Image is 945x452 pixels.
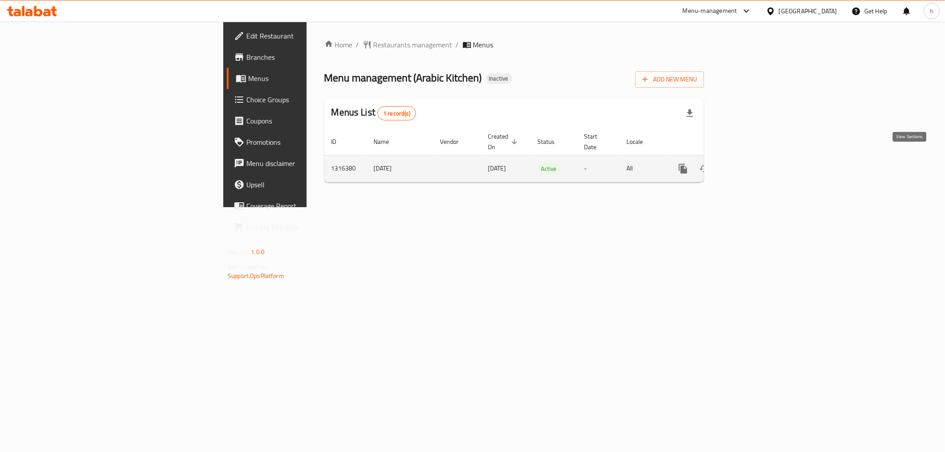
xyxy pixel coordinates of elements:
[228,261,268,273] span: Get support on:
[246,222,374,232] span: Grocery Checklist
[374,136,401,147] span: Name
[246,52,374,62] span: Branches
[324,39,704,50] nav: breadcrumb
[486,73,512,84] div: Inactive
[642,74,697,85] span: Add New Menu
[488,162,506,174] span: [DATE]
[331,136,348,147] span: ID
[228,270,284,282] a: Support.OpsPlatform
[620,155,665,182] td: All
[627,136,655,147] span: Locale
[227,25,381,46] a: Edit Restaurant
[246,179,374,190] span: Upsell
[930,6,933,16] span: h
[456,39,459,50] li: /
[227,153,381,174] a: Menu disclaimer
[227,89,381,110] a: Choice Groups
[577,155,620,182] td: -
[486,75,512,82] span: Inactive
[227,68,381,89] a: Menus
[488,131,520,152] span: Created On
[227,195,381,216] a: Coverage Report
[779,6,837,16] div: [GEOGRAPHIC_DATA]
[324,128,765,182] table: enhanced table
[538,164,560,174] span: Active
[367,155,433,182] td: [DATE]
[248,73,374,84] span: Menus
[683,6,737,16] div: Menu-management
[363,39,452,50] a: Restaurants management
[246,94,374,105] span: Choice Groups
[227,131,381,153] a: Promotions
[246,116,374,126] span: Coupons
[440,136,471,147] span: Vendor
[673,158,694,179] button: more
[584,131,609,152] span: Start Date
[246,31,374,41] span: Edit Restaurant
[227,110,381,131] a: Coupons
[246,201,374,211] span: Coverage Report
[227,174,381,195] a: Upsell
[635,71,704,88] button: Add New Menu
[473,39,494,50] span: Menus
[227,46,381,68] a: Branches
[246,158,374,169] span: Menu disclaimer
[378,109,416,118] span: 1 record(s)
[373,39,452,50] span: Restaurants management
[251,246,264,258] span: 1.0.0
[538,136,567,147] span: Status
[665,128,765,155] th: Actions
[331,106,416,120] h2: Menus List
[228,246,249,258] span: Version:
[227,216,381,238] a: Grocery Checklist
[679,103,700,124] div: Export file
[324,68,482,88] span: Menu management ( Arabic Kitchen )
[246,137,374,147] span: Promotions
[377,106,416,120] div: Total records count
